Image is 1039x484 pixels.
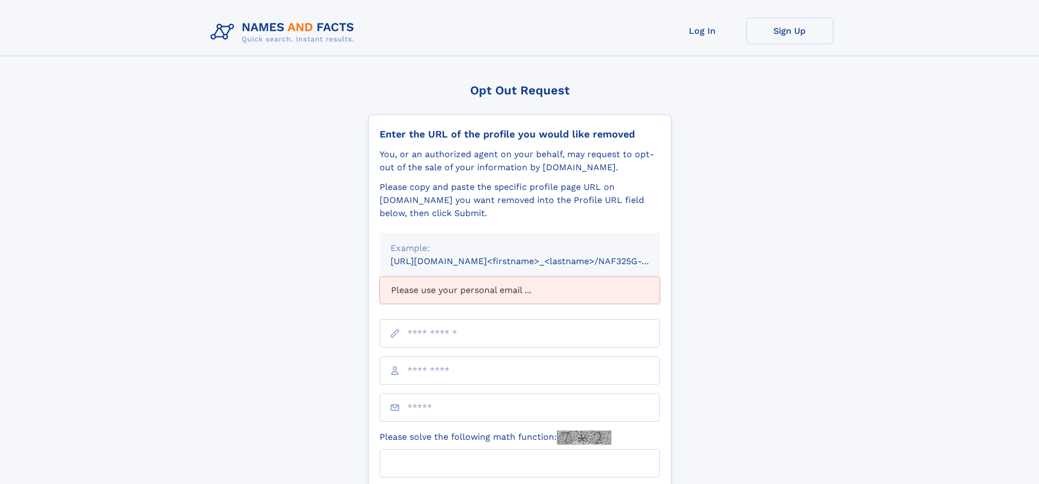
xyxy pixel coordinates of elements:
div: Please copy and paste the specific profile page URL on [DOMAIN_NAME] you want removed into the Pr... [380,181,660,220]
small: [URL][DOMAIN_NAME]<firstname>_<lastname>/NAF325G-xxxxxxxx [391,256,681,266]
div: Example: [391,242,649,255]
a: Sign Up [746,17,833,44]
label: Please solve the following math function: [380,431,611,445]
div: Opt Out Request [368,83,671,97]
div: Please use your personal email ... [380,277,660,304]
div: You, or an authorized agent on your behalf, may request to opt-out of the sale of your informatio... [380,148,660,174]
img: Logo Names and Facts [206,17,363,47]
div: Enter the URL of the profile you would like removed [380,128,660,140]
a: Log In [659,17,746,44]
